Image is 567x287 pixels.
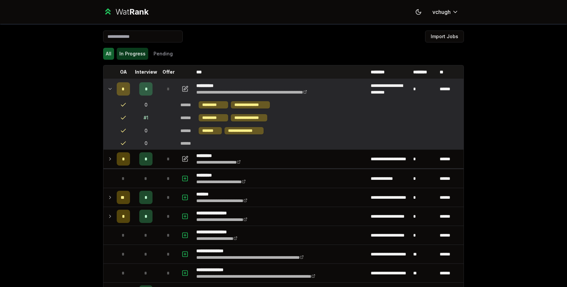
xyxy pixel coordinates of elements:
[133,99,159,111] td: 0
[425,31,464,42] button: Import Jobs
[103,48,114,60] button: All
[103,7,149,17] a: WatRank
[117,48,148,60] button: In Progress
[135,69,157,75] p: Interview
[162,69,175,75] p: Offer
[427,6,464,18] button: vchugh
[115,7,149,17] div: Wat
[151,48,175,60] button: Pending
[144,114,148,121] div: # 1
[432,8,451,16] span: vchugh
[129,7,149,17] span: Rank
[133,137,159,149] td: 0
[120,69,127,75] p: OA
[133,124,159,137] td: 0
